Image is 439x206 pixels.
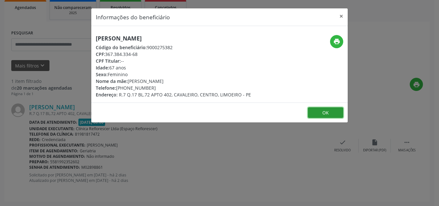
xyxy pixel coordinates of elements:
div: 67 anos [96,64,251,71]
div: Feminino [96,71,251,78]
span: CPF Titular: [96,58,121,64]
div: 367.384.334-68 [96,51,251,58]
div: -- [96,58,251,64]
i: print [333,38,340,45]
h5: Informações do beneficiário [96,13,170,21]
button: Close [335,8,348,24]
span: Sexo: [96,71,108,77]
div: 9000275382 [96,44,251,51]
div: [PHONE_NUMBER] [96,85,251,91]
div: [PERSON_NAME] [96,78,251,85]
span: Telefone: [96,85,116,91]
span: Código do beneficiário: [96,44,147,50]
span: R.7 Q.17 BL.72 APTO 402, CAVALEIRO, CENTRO, LIMOEIRO - PE [119,92,251,98]
span: CPF: [96,51,105,57]
h5: [PERSON_NAME] [96,35,251,42]
button: OK [308,107,343,118]
span: Nome da mãe: [96,78,128,84]
span: Endereço: [96,92,118,98]
button: print [330,35,343,48]
span: Idade: [96,65,109,71]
